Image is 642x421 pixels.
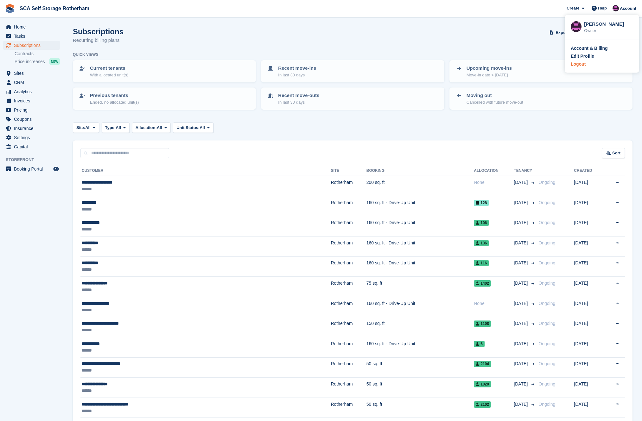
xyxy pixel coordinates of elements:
span: 106 [474,220,489,226]
span: [DATE] [514,179,529,186]
td: [DATE] [574,256,603,277]
td: 50 sq. ft [366,357,474,378]
span: All [116,125,121,131]
td: 50 sq. ft [366,398,474,418]
td: [DATE] [574,357,603,378]
span: Invoices [14,96,52,105]
span: Tasks [14,32,52,41]
span: [DATE] [514,260,529,266]
a: SCA Self Storage Rotherham [17,3,92,14]
td: 150 sq. ft [366,317,474,337]
td: [DATE] [574,176,603,196]
span: [DATE] [514,219,529,226]
span: [DATE] [514,320,529,327]
span: Home [14,23,52,31]
td: 160 sq. ft - Drive-Up Unit [366,297,474,317]
span: [DATE] [514,401,529,408]
p: Move-in date > [DATE] [467,72,512,78]
th: Allocation [474,166,514,176]
span: [DATE] [514,300,529,307]
button: Export [548,27,576,38]
span: Help [598,5,607,11]
a: Account & Billing [571,45,633,52]
span: Pricing [14,106,52,114]
span: 6 [474,341,485,347]
a: menu [3,78,60,87]
span: Price increases [15,59,45,65]
span: 136 [474,240,489,246]
div: Logout [571,61,586,68]
div: None [474,179,514,186]
a: menu [3,124,60,133]
td: Rotherham [331,236,366,256]
td: Rotherham [331,297,366,317]
td: Rotherham [331,357,366,378]
span: Capital [14,142,52,151]
span: Analytics [14,87,52,96]
a: Current tenants With allocated unit(s) [73,61,255,82]
td: Rotherham [331,256,366,277]
img: stora-icon-8386f47178a22dfd0bd8f6a31ec36ba5ce8667c1dd55bd0f319d3a0aa187defe.svg [5,4,15,13]
span: Booking Portal [14,165,52,173]
td: 50 sq. ft [366,378,474,398]
span: [DATE] [514,360,529,367]
img: Dale Chapman [571,21,582,32]
a: Recent move-outs In last 30 days [262,88,443,109]
td: 160 sq. ft - Drive-Up Unit [366,196,474,216]
span: Ongoing [538,220,555,225]
td: 160 sq. ft - Drive-Up Unit [366,337,474,357]
span: Insurance [14,124,52,133]
span: 1108 [474,321,491,327]
span: Export [556,29,569,36]
div: Edit Profile [571,53,594,60]
a: menu [3,41,60,50]
span: Allocation: [136,125,157,131]
a: menu [3,142,60,151]
a: Upcoming move-ins Move-in date > [DATE] [450,61,632,82]
span: Site: [76,125,85,131]
span: Ongoing [538,321,555,326]
span: Type: [105,125,116,131]
p: With allocated unit(s) [90,72,128,78]
span: Ongoing [538,180,555,185]
span: Account [620,5,636,12]
a: menu [3,23,60,31]
p: Current tenants [90,65,128,72]
a: Recent move-ins In last 30 days [262,61,443,82]
a: menu [3,32,60,41]
span: 116 [474,260,489,266]
td: 160 sq. ft - Drive-Up Unit [366,216,474,236]
td: [DATE] [574,236,603,256]
a: Logout [571,61,633,68]
a: Price increases NEW [15,58,60,65]
td: [DATE] [574,277,603,297]
td: [DATE] [574,378,603,398]
td: [DATE] [574,196,603,216]
a: menu [3,96,60,105]
span: 2102 [474,401,491,408]
a: Preview store [52,165,60,173]
span: CRM [14,78,52,87]
span: [DATE] [514,199,529,206]
button: Unit Status: All [173,122,213,133]
td: Rotherham [331,176,366,196]
span: Create [567,5,579,11]
th: Created [574,166,603,176]
p: Recent move-outs [278,92,319,99]
a: menu [3,165,60,173]
a: menu [3,106,60,114]
button: Site: All [73,122,99,133]
p: In last 30 days [278,72,316,78]
td: Rotherham [331,398,366,418]
p: Previous tenants [90,92,139,99]
span: 2104 [474,361,491,367]
p: Moving out [467,92,523,99]
p: Recent move-ins [278,65,316,72]
td: 200 sq. ft [366,176,474,196]
span: All [157,125,162,131]
a: menu [3,87,60,96]
a: menu [3,69,60,78]
td: [DATE] [574,398,603,418]
td: [DATE] [574,317,603,337]
a: Edit Profile [571,53,633,60]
